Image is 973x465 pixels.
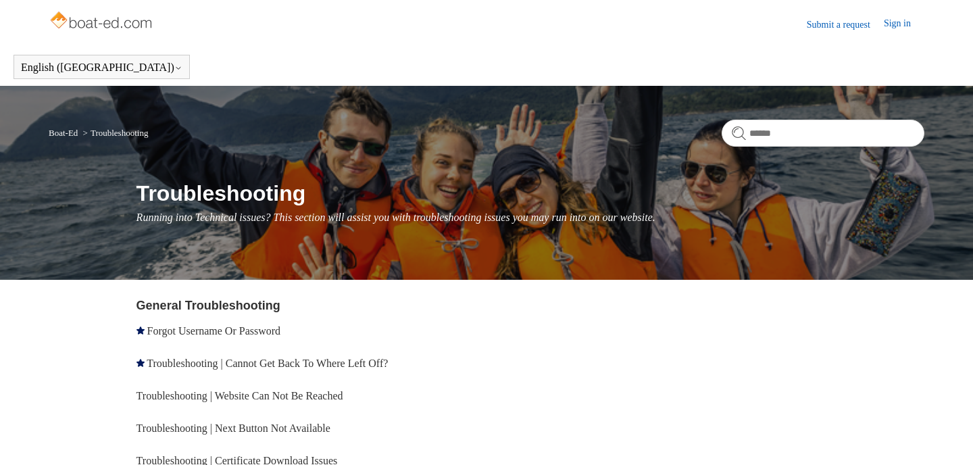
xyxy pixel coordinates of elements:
[136,299,280,312] a: General Troubleshooting
[136,326,145,335] svg: Promoted article
[136,422,330,434] a: Troubleshooting | Next Button Not Available
[136,177,924,210] h1: Troubleshooting
[49,128,80,138] li: Boat-Ed
[80,128,149,138] li: Troubleshooting
[147,358,388,369] a: Troubleshooting | Cannot Get Back To Where Left Off?
[884,16,924,32] a: Sign in
[807,18,884,32] a: Submit a request
[722,120,924,147] input: Search
[136,359,145,367] svg: Promoted article
[49,128,78,138] a: Boat-Ed
[21,62,182,74] button: English ([GEOGRAPHIC_DATA])
[49,8,156,35] img: Boat-Ed Help Center home page
[147,325,280,337] a: Forgot Username Or Password
[136,390,343,401] a: Troubleshooting | Website Can Not Be Reached
[136,210,924,226] p: Running into Technical issues? This section will assist you with troubleshooting issues you may r...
